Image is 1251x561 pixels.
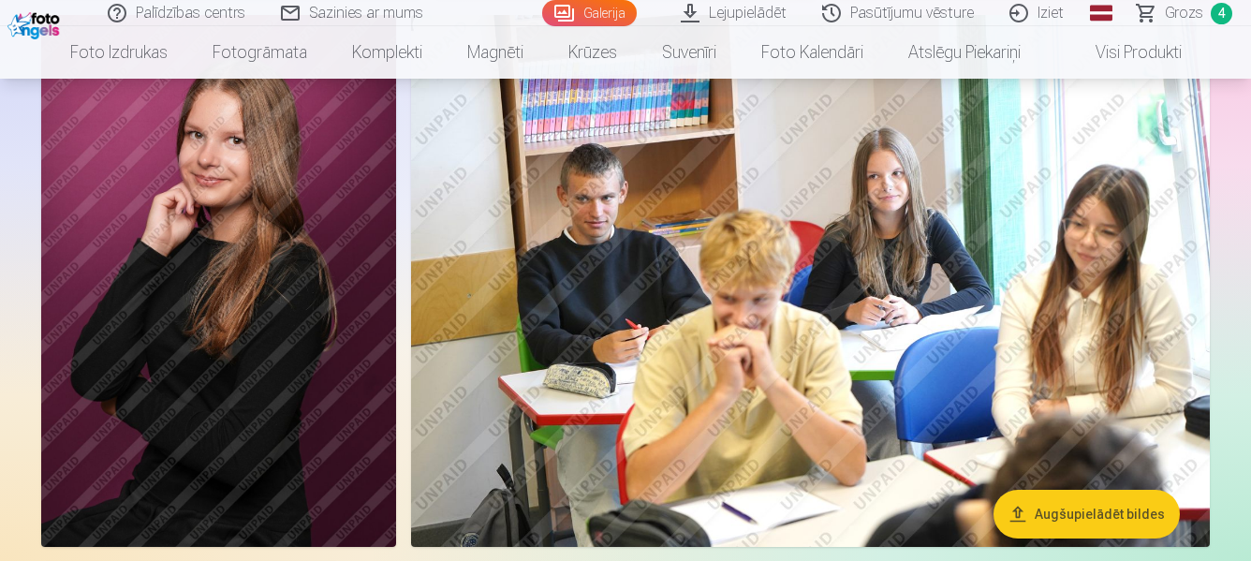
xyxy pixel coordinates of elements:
[739,26,886,79] a: Foto kalendāri
[993,490,1180,539] button: Augšupielādēt bildes
[190,26,330,79] a: Fotogrāmata
[886,26,1043,79] a: Atslēgu piekariņi
[546,26,640,79] a: Krūzes
[7,7,65,39] img: /fa1
[445,26,546,79] a: Magnēti
[330,26,445,79] a: Komplekti
[640,26,739,79] a: Suvenīri
[1165,2,1203,24] span: Grozs
[48,26,190,79] a: Foto izdrukas
[1043,26,1204,79] a: Visi produkti
[1211,3,1232,24] span: 4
